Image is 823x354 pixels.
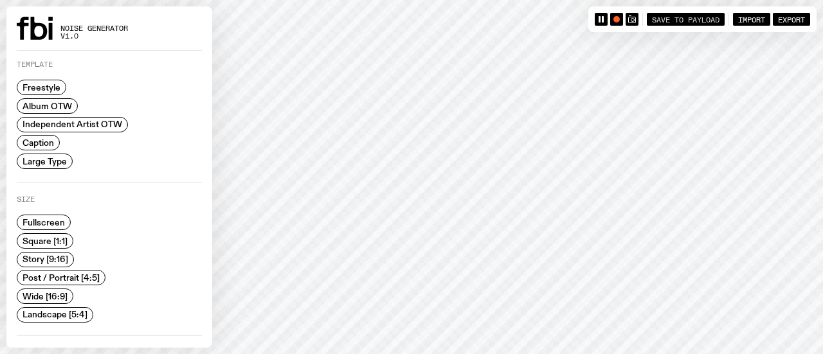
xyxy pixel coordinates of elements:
button: Export [773,13,810,26]
span: Export [778,15,805,23]
span: Caption [23,138,54,148]
span: Freestyle [23,83,60,93]
span: Post / Portrait [4:5] [23,273,100,283]
span: Independent Artist OTW [23,119,122,129]
button: Import [733,13,770,26]
label: Template [17,61,53,68]
span: Fullscreen [23,218,65,227]
label: Size [17,196,35,203]
span: Wide [16:9] [23,291,68,301]
span: v1.0 [60,33,128,40]
span: Landscape [5:4] [23,310,87,319]
span: Album OTW [23,101,72,111]
span: Noise Generator [60,25,128,32]
span: Square [1:1] [23,236,68,245]
span: Large Type [23,156,67,166]
button: Save to Payload [647,13,725,26]
span: Save to Payload [652,15,719,23]
span: Import [738,15,765,23]
span: Story [9:16] [23,254,68,264]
